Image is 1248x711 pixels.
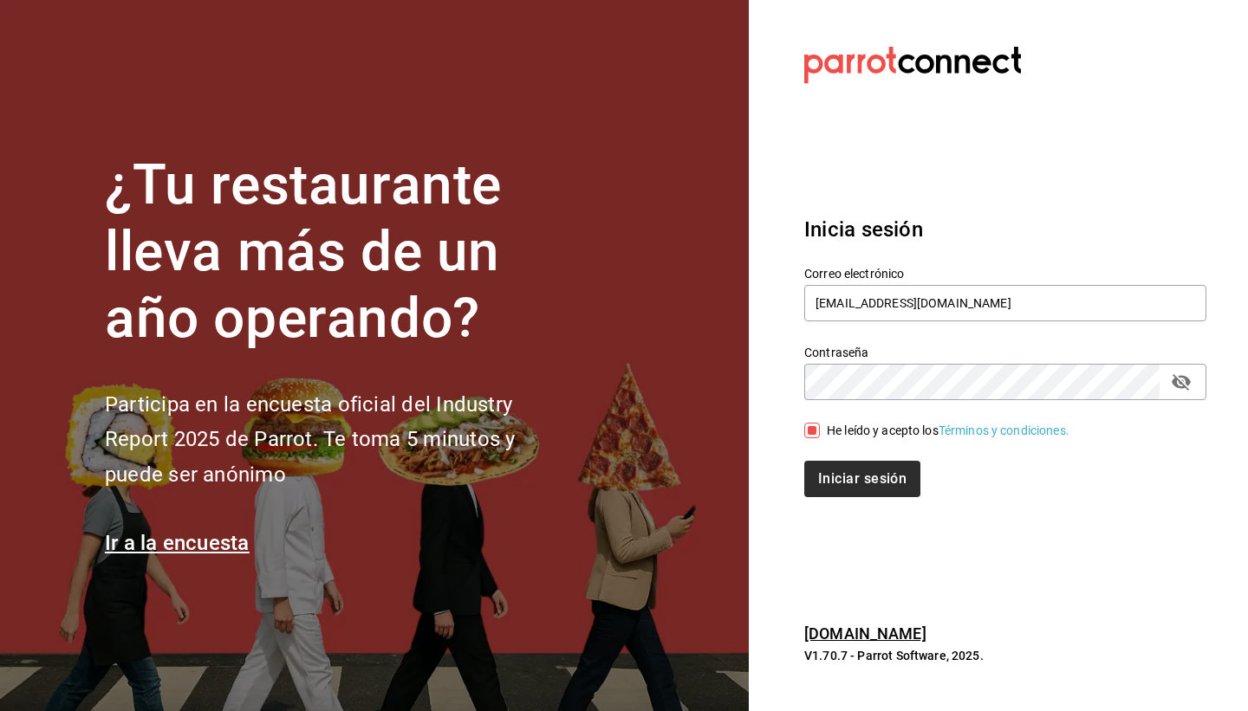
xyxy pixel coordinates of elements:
h1: ¿Tu restaurante lleva más de un año operando? [105,152,573,352]
h3: Inicia sesión [804,214,1206,245]
button: Iniciar sesión [804,461,920,497]
button: passwordField [1167,367,1196,397]
p: V1.70.7 - Parrot Software, 2025. [804,647,1206,664]
label: Correo electrónico [804,268,1206,280]
h2: Participa en la encuesta oficial del Industry Report 2025 de Parrot. Te toma 5 minutos y puede se... [105,387,573,493]
div: He leído y acepto los [827,422,1069,440]
a: Términos y condiciones. [939,423,1069,437]
a: Ir a la encuesta [105,531,250,555]
label: Contraseña [804,346,1206,359]
a: [DOMAIN_NAME] [804,624,926,643]
input: Ingresa tu correo electrónico [804,285,1206,321]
